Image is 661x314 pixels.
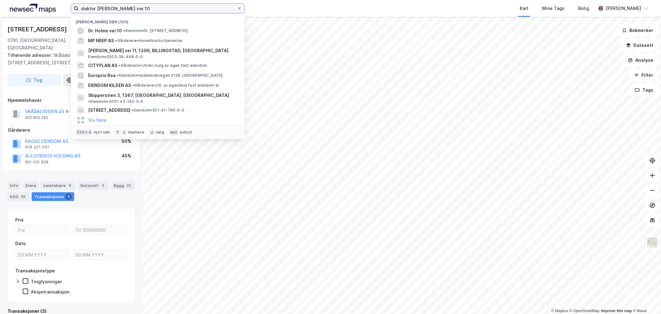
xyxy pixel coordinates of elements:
div: Tinglysninger [31,279,62,284]
input: DD.MM.YYYY [16,250,70,259]
input: DD.MM.YYYY [73,250,127,259]
div: Transaksjonstype [15,267,55,275]
span: • [115,38,117,43]
div: esc [169,129,179,135]
iframe: Chat Widget [630,284,661,314]
span: • [119,63,120,68]
button: Bokmerker [617,24,659,37]
div: 4 [67,182,73,189]
span: Tilhørende adresser: [7,52,53,58]
div: Gårdeiere [8,126,135,134]
div: 29 [20,193,27,200]
button: Tag [7,74,61,86]
a: OpenStreetMap [569,309,600,313]
div: Datasett [78,181,109,190]
div: Hjemmelshaver [8,97,135,104]
input: Fra [16,225,70,234]
div: Eiere [23,181,38,190]
div: Aksjetransaksjon [31,289,70,295]
span: EIENDOM KILDEN AS [88,82,131,89]
div: [PERSON_NAME] [606,5,641,12]
a: Mapbox [551,309,568,313]
div: Info [7,181,20,190]
button: Vis flere [88,116,106,124]
span: MP NREP AS [88,37,114,44]
div: Dato [15,240,26,247]
div: 3 [100,182,106,189]
div: 50% [122,138,131,145]
span: Eiendom • Dr. [STREET_ADDRESS] [123,28,188,33]
img: Z [646,237,658,248]
div: Pris [15,216,24,224]
div: 3 [65,193,72,200]
span: • [132,83,134,88]
div: velg [156,130,164,135]
span: • [132,108,133,112]
div: Kart [520,5,528,12]
div: Skådalsveien 33b, [STREET_ADDRESS], [STREET_ADDRESS] [7,52,130,66]
span: Eiendom • 301-41-795-0-0 [132,108,184,113]
div: Bygg [111,181,135,190]
span: Europris Roa [88,72,116,79]
span: Eiendom • Hadelandsvegen 2128, [GEOGRAPHIC_DATA] [117,73,222,78]
span: Gårdeiere • Utl. av egen/leid fast eiendom el. [132,83,220,88]
div: nytt søk [94,130,110,135]
div: Ctrl + k [76,129,92,135]
div: Bolig [578,5,589,12]
span: • [117,73,119,78]
span: Skipperstien 3, 1367, [GEOGRAPHIC_DATA], [GEOGRAPHIC_DATA] [88,92,229,99]
button: Analyse [623,54,659,66]
div: 45% [122,152,131,160]
img: logo.a4113a55bc3d86da70a041830d287a7e.svg [10,4,56,13]
div: avbryt [180,130,192,135]
span: Gårdeiere • Hovedkontortjenester [115,38,183,43]
div: Transaksjoner [32,192,74,201]
span: Gårdeiere • Utvikl./salg av egen fast eiendom [119,63,207,68]
div: [STREET_ADDRESS] [7,24,68,34]
div: markere [128,130,144,135]
div: 22 [125,182,132,189]
div: 921 531 958 [25,160,48,165]
span: Eiendom • 3201-43-142-0-0 [88,99,143,104]
div: 0781, [GEOGRAPHIC_DATA], [GEOGRAPHIC_DATA] [7,37,88,52]
button: Filter [629,69,659,81]
span: • [88,99,90,104]
div: Kontrollprogram for chat [630,284,661,314]
button: Tags [630,84,659,96]
div: 822 810 292 [25,115,48,120]
span: • [123,28,125,33]
span: CITYPLAN AS [88,62,117,69]
div: [PERSON_NAME] søk (100) [71,15,245,26]
div: ESG [7,192,29,201]
input: Til 155000000 [73,225,127,234]
div: 974 227 037 [25,145,49,150]
input: Søk på adresse, matrikkel, gårdeiere, leietakere eller personer [79,4,237,13]
span: Dr. Holms vei 10 [88,27,122,34]
div: Mine Tags [542,5,564,12]
button: Datasett [621,39,659,52]
a: Improve this map [601,309,632,313]
span: [STREET_ADDRESS] [88,107,130,114]
span: Eiendom • 3203-39-448-0-0 [88,54,143,59]
span: [PERSON_NAME] vei 11, 1396, BILLINGSTAD, [GEOGRAPHIC_DATA] [88,47,237,54]
div: Leietakere [41,181,75,190]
